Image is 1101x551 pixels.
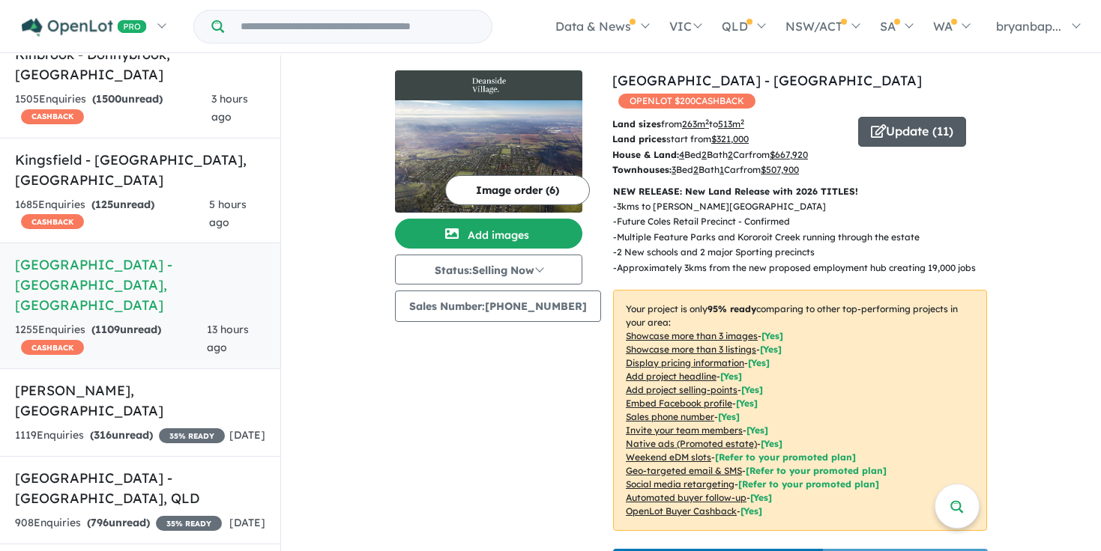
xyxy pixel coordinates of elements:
u: 513 m [718,118,744,130]
strong: ( unread) [92,92,163,106]
p: - 2 New schools and 2 major Sporting precincts [613,245,988,260]
span: 13 hours ago [207,323,249,354]
p: - Approximately 3kms from the new proposed employment hub creating 19,000 jobs [613,261,988,275]
img: Deanside Village - Deanside Logo [401,76,576,94]
h5: Kingsfield - [GEOGRAPHIC_DATA] , [GEOGRAPHIC_DATA] [15,150,265,190]
u: 2 [728,149,733,160]
u: 263 m [682,118,709,130]
span: 5 hours ago [209,198,247,229]
span: [DATE] [229,428,265,442]
b: Land sizes [612,118,661,130]
p: start from [612,132,847,147]
strong: ( unread) [87,516,150,529]
span: [ Yes ] [748,357,770,368]
u: 2 [693,164,699,175]
span: [Yes] [750,492,772,503]
div: 1505 Enquir ies [15,91,211,127]
button: Image order (6) [445,175,590,205]
div: 1685 Enquir ies [15,196,209,232]
b: House & Land: [612,149,679,160]
span: [ Yes ] [760,344,782,355]
u: Showcase more than 3 listings [626,344,756,355]
span: 796 [91,516,109,529]
b: 95 % ready [708,303,756,314]
u: Automated buyer follow-up [626,492,746,503]
u: 1 [720,164,724,175]
span: CASHBACK [21,109,84,124]
span: 125 [95,198,113,211]
p: Your project is only comparing to other top-performing projects in your area: - - - - - - - - - -... [613,290,987,531]
u: Display pricing information [626,357,744,368]
a: [GEOGRAPHIC_DATA] - [GEOGRAPHIC_DATA] [612,72,922,89]
strong: ( unread) [90,428,153,442]
h5: [PERSON_NAME] , [GEOGRAPHIC_DATA] [15,380,265,421]
span: [ Yes ] [720,371,742,382]
u: $ 667,920 [770,149,808,160]
a: Deanside Village - Deanside LogoDeanside Village - Deanside [395,70,582,213]
p: - Multiple Feature Parks and Kororoit Creek running through the estate [613,230,988,245]
h5: [GEOGRAPHIC_DATA] - [GEOGRAPHIC_DATA] , [GEOGRAPHIC_DATA] [15,255,265,315]
u: Sales phone number [626,411,714,422]
p: - Future Coles Retail Precinct - Confirmed [613,214,988,229]
span: [Refer to your promoted plan] [746,465,887,476]
u: $ 507,900 [761,164,799,175]
button: Sales Number:[PHONE_NUMBER] [395,290,601,322]
u: Embed Facebook profile [626,398,732,409]
h5: Kinbrook - Donnybrook , [GEOGRAPHIC_DATA] [15,44,265,85]
u: 4 [679,149,684,160]
u: 2 [702,149,707,160]
div: 1119 Enquir ies [15,427,225,445]
u: $ 321,000 [711,133,749,144]
span: [Yes] [740,505,762,517]
span: [Refer to your promoted plan] [738,478,879,490]
span: [ Yes ] [746,424,768,436]
strong: ( unread) [91,323,161,336]
span: 316 [94,428,112,442]
div: 1255 Enquir ies [15,321,207,357]
u: Weekend eDM slots [626,451,711,463]
span: OPENLOT $ 200 CASHBACK [618,94,755,109]
u: Showcase more than 3 images [626,330,758,341]
u: Invite your team members [626,424,743,436]
img: Deanside Village - Deanside [395,100,582,213]
u: 3 [672,164,676,175]
span: [ Yes ] [736,398,758,409]
u: OpenLot Buyer Cashback [626,505,737,517]
u: Add project selling-points [626,384,737,395]
span: [ Yes ] [761,330,783,341]
input: Try estate name, suburb, builder or developer [227,10,489,43]
button: Status:Selling Now [395,255,582,284]
button: Update (11) [858,117,966,147]
span: [ Yes ] [718,411,740,422]
h5: [GEOGRAPHIC_DATA] - [GEOGRAPHIC_DATA] , QLD [15,468,265,508]
span: 3 hours ago [211,92,248,124]
p: - 3kms to [PERSON_NAME][GEOGRAPHIC_DATA] [613,199,988,214]
p: Bed Bath Car from [612,147,847,162]
span: 35 % READY [159,428,225,443]
span: 1500 [96,92,121,106]
span: [Refer to your promoted plan] [715,451,856,463]
button: Add images [395,219,582,249]
u: Social media retargeting [626,478,734,490]
span: [DATE] [229,516,265,529]
u: Add project headline [626,371,717,382]
span: [ Yes ] [741,384,763,395]
u: Native ads (Promoted estate) [626,438,757,449]
p: from [612,117,847,132]
div: 908 Enquir ies [15,514,222,532]
img: Openlot PRO Logo White [22,18,147,37]
span: [Yes] [761,438,782,449]
p: Bed Bath Car from [612,162,847,177]
u: Geo-targeted email & SMS [626,465,742,476]
sup: 2 [705,118,709,126]
b: Land prices [612,133,666,144]
span: 35 % READY [156,516,222,531]
span: 1109 [95,323,120,336]
span: CASHBACK [21,214,84,229]
sup: 2 [740,118,744,126]
p: NEW RELEASE: New Land Release with 2026 TITLES! [613,184,987,199]
b: Townhouses: [612,164,672,175]
span: bryanbap... [996,19,1061,34]
strong: ( unread) [91,198,154,211]
span: CASHBACK [21,340,84,355]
